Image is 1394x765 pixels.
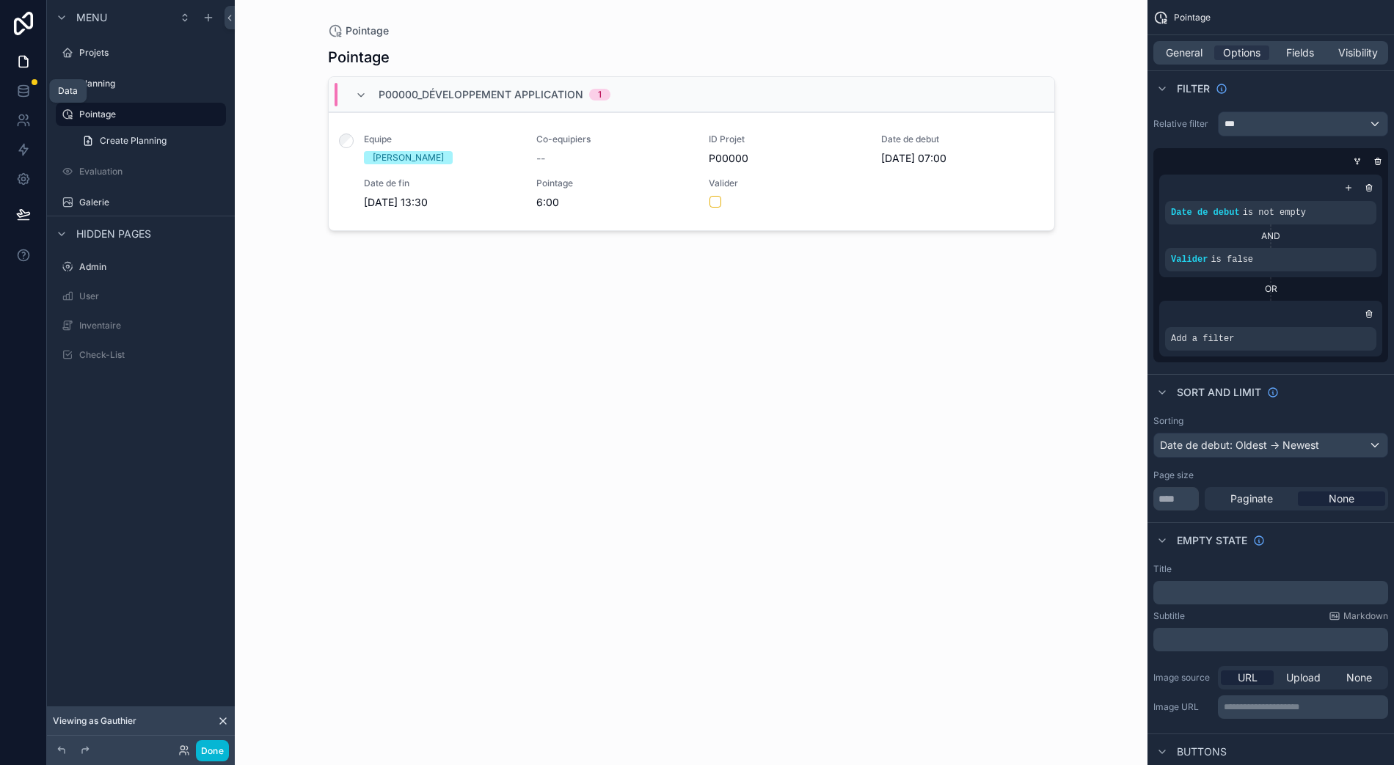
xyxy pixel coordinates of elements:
label: Admin [79,261,223,273]
label: Evaluation [79,166,223,177]
span: Markdown [1343,610,1388,622]
div: scrollable content [1218,695,1388,719]
span: P00000_Développement application [379,87,583,102]
span: ID Projet [709,133,864,145]
span: -- [536,151,545,166]
span: Valider [709,177,864,189]
span: Paginate [1230,491,1273,506]
label: Title [1153,563,1172,575]
div: scrollable content [1153,628,1388,651]
label: Image URL [1153,701,1212,713]
a: Check-List [56,343,226,367]
a: Galerie [56,191,226,214]
a: Admin [56,255,226,279]
span: Menu [76,10,107,25]
label: Sorting [1153,415,1183,427]
label: User [79,290,223,302]
a: Inventaire [56,314,226,337]
label: Page size [1153,469,1194,481]
h1: Pointage [328,47,390,67]
span: Date de debut [1171,208,1240,218]
div: AND [1165,230,1376,242]
a: Planning [56,72,226,95]
a: Pointage [328,23,389,38]
button: Done [196,740,229,761]
a: Markdown [1329,610,1388,622]
span: is false [1211,255,1253,265]
span: Valider [1171,255,1208,265]
label: Projets [79,47,223,59]
span: [DATE] 13:30 [364,195,519,210]
a: Equipe[PERSON_NAME]Co-equipiers--ID ProjetP00000Date de debut[DATE] 07:00Date de fin[DATE] 13:30P... [329,112,1054,230]
span: Add a filter [1171,333,1234,345]
div: Date de debut: Oldest -> Newest [1154,433,1387,457]
span: Date de fin [364,177,519,189]
span: Pointage [346,23,389,38]
label: Galerie [79,197,223,208]
span: URL [1238,670,1258,685]
span: is not empty [1243,208,1306,218]
label: Pointage [79,109,217,120]
span: Create Planning [100,135,167,147]
span: None [1346,670,1372,685]
div: OR [1159,283,1382,295]
span: Sort And Limit [1177,385,1261,400]
span: Hidden pages [76,227,151,241]
a: Evaluation [56,160,226,183]
div: [PERSON_NAME] [373,151,444,164]
span: Visibility [1338,45,1378,60]
span: Upload [1286,670,1321,685]
div: scrollable content [1153,581,1388,604]
label: Check-List [79,349,223,361]
a: User [56,285,226,308]
span: Pointage [536,177,691,189]
span: [DATE] 07:00 [881,151,1036,166]
span: Options [1223,45,1260,60]
span: Filter [1177,81,1210,96]
label: Relative filter [1153,118,1212,130]
span: Date de debut [881,133,1036,145]
span: Co-equipiers [536,133,691,145]
span: Fields [1286,45,1314,60]
div: Data [58,85,78,97]
span: Equipe [364,133,519,145]
span: P00000 [709,151,864,166]
span: Pointage [1174,12,1211,23]
span: 6:00 [536,195,691,210]
button: Date de debut: Oldest -> Newest [1153,433,1388,458]
label: Planning [79,78,223,89]
span: None [1329,491,1354,506]
a: Create Planning [73,129,226,153]
div: 1 [598,89,602,100]
span: Viewing as Gauthier [53,715,136,727]
label: Subtitle [1153,610,1185,622]
a: Pointage [56,103,226,126]
label: Inventaire [79,320,223,332]
a: Projets [56,41,226,65]
span: General [1166,45,1203,60]
span: Empty state [1177,533,1247,548]
label: Image source [1153,672,1212,684]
